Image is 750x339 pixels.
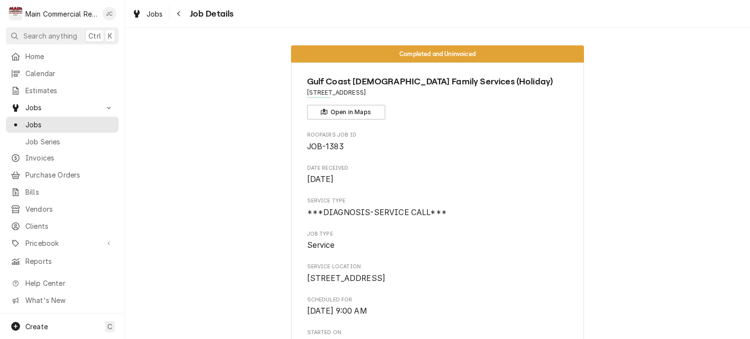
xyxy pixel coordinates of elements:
[25,85,114,96] span: Estimates
[307,142,344,151] span: JOB-1383
[6,100,119,116] a: Go to Jobs
[6,235,119,251] a: Go to Pricebook
[307,263,568,271] span: Service Location
[399,51,476,57] span: Completed and Uninvoiced
[9,7,22,20] div: Main Commercial Refrigeration Service's Avatar
[25,278,113,288] span: Help Center
[25,204,114,214] span: Vendors
[6,167,119,183] a: Purchase Orders
[88,31,101,41] span: Ctrl
[6,117,119,133] a: Jobs
[307,75,568,88] span: Name
[6,82,119,99] a: Estimates
[128,6,167,22] a: Jobs
[107,321,112,332] span: C
[307,296,568,304] span: Scheduled For
[307,131,568,139] span: Roopairs Job ID
[25,221,114,231] span: Clients
[25,322,48,331] span: Create
[25,153,114,163] span: Invoices
[25,51,114,61] span: Home
[307,274,386,283] span: [STREET_ADDRESS]
[103,7,116,20] div: JC
[307,230,568,238] span: Job Type
[9,7,22,20] div: M
[307,75,568,120] div: Client Information
[6,218,119,234] a: Clients
[307,230,568,251] div: Job Type
[307,207,568,219] span: Service Type
[25,295,113,305] span: What's New
[6,201,119,217] a: Vendors
[307,141,568,153] span: Roopairs Job ID
[6,27,119,44] button: Search anythingCtrlK
[307,197,568,205] span: Service Type
[25,68,114,79] span: Calendar
[187,7,234,20] span: Job Details
[146,9,163,19] span: Jobs
[307,131,568,152] div: Roopairs Job ID
[25,137,114,147] span: Job Series
[25,256,114,266] span: Reports
[6,134,119,150] a: Job Series
[307,329,568,337] span: Started On
[307,273,568,284] span: Service Location
[25,120,114,130] span: Jobs
[25,170,114,180] span: Purchase Orders
[307,174,568,185] span: Date Received
[6,292,119,308] a: Go to What's New
[307,239,568,251] span: Job Type
[307,296,568,317] div: Scheduled For
[307,164,568,172] span: Date Received
[171,6,187,21] button: Navigate back
[6,184,119,200] a: Bills
[307,263,568,284] div: Service Location
[307,197,568,218] div: Service Type
[6,65,119,81] a: Calendar
[6,48,119,64] a: Home
[307,306,367,316] span: [DATE] 9:00 AM
[25,187,114,197] span: Bills
[291,45,584,62] div: Status
[6,150,119,166] a: Invoices
[307,240,335,250] span: Service
[307,105,385,120] button: Open in Maps
[25,238,99,248] span: Pricebook
[307,305,568,317] span: Scheduled For
[108,31,112,41] span: K
[6,275,119,291] a: Go to Help Center
[307,88,568,97] span: Address
[307,175,334,184] span: [DATE]
[6,253,119,269] a: Reports
[307,164,568,185] div: Date Received
[103,7,116,20] div: Jan Costello's Avatar
[25,102,99,113] span: Jobs
[23,31,77,41] span: Search anything
[25,9,97,19] div: Main Commercial Refrigeration Service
